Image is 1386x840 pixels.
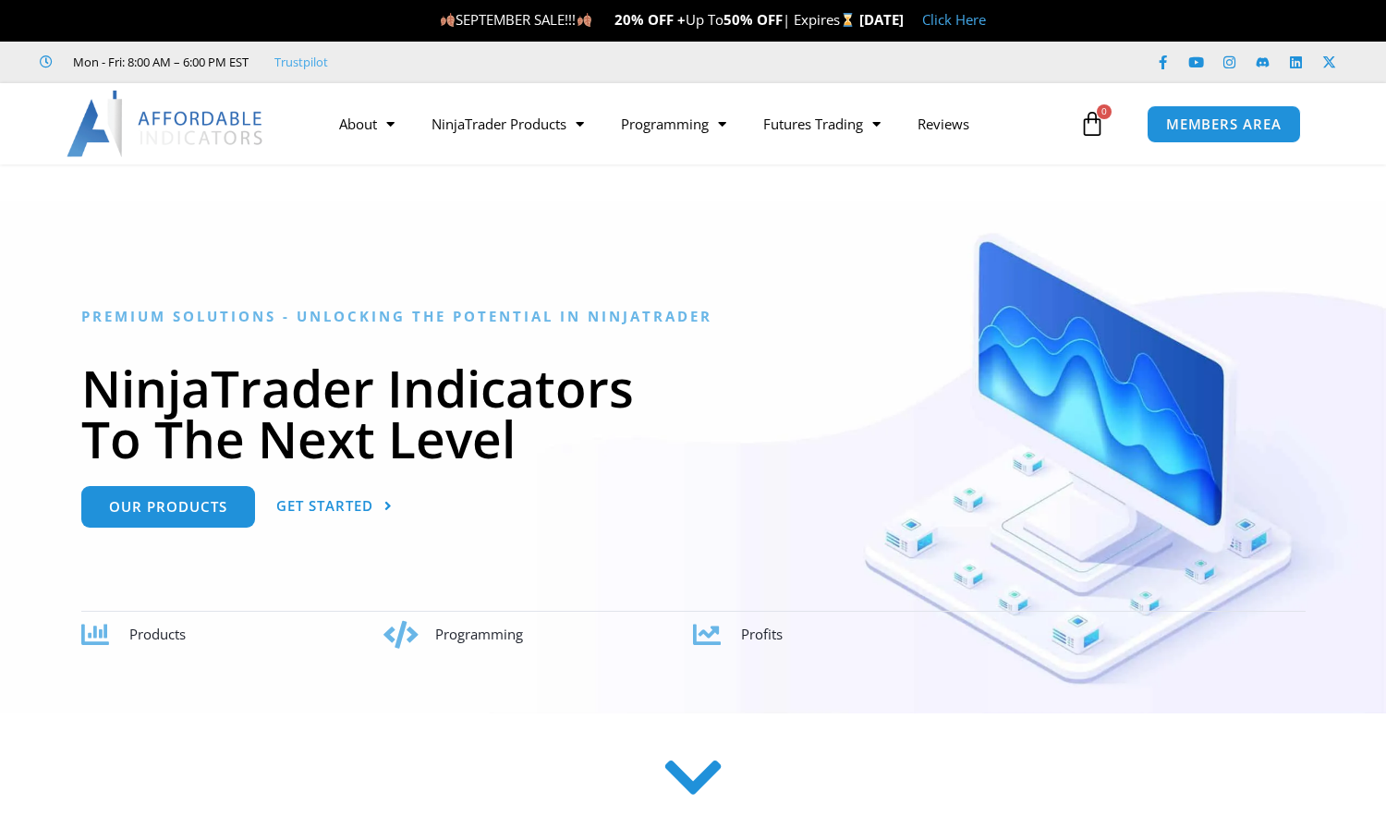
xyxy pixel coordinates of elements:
[109,500,227,514] span: Our Products
[68,51,249,73] span: Mon - Fri: 8:00 AM – 6:00 PM EST
[81,308,1306,325] h6: Premium Solutions - Unlocking the Potential in NinjaTrader
[321,103,413,145] a: About
[1166,117,1282,131] span: MEMBERS AREA
[899,103,988,145] a: Reviews
[67,91,265,157] img: LogoAI | Affordable Indicators – NinjaTrader
[435,625,523,643] span: Programming
[1097,104,1112,119] span: 0
[441,13,455,27] img: 🍂
[276,499,373,513] span: Get Started
[602,103,745,145] a: Programming
[440,10,858,29] span: SEPTEMBER SALE!!! Up To | Expires
[614,10,686,29] strong: 20% OFF +
[723,10,783,29] strong: 50% OFF
[745,103,899,145] a: Futures Trading
[321,103,1075,145] nav: Menu
[841,13,855,27] img: ⌛
[1147,105,1301,143] a: MEMBERS AREA
[859,10,904,29] strong: [DATE]
[81,486,255,528] a: Our Products
[577,13,591,27] img: 🍂
[81,362,1306,464] h1: NinjaTrader Indicators To The Next Level
[129,625,186,643] span: Products
[922,10,986,29] a: Click Here
[741,625,783,643] span: Profits
[274,51,328,73] a: Trustpilot
[1052,97,1133,151] a: 0
[413,103,602,145] a: NinjaTrader Products
[276,486,393,528] a: Get Started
